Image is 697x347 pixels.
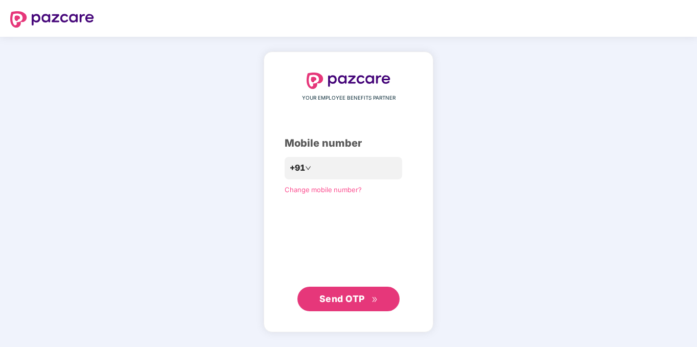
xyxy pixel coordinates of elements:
[10,11,94,28] img: logo
[319,293,365,304] span: Send OTP
[371,296,378,303] span: double-right
[305,165,311,171] span: down
[302,94,396,102] span: YOUR EMPLOYEE BENEFITS PARTNER
[285,186,362,194] a: Change mobile number?
[285,135,412,151] div: Mobile number
[307,73,390,89] img: logo
[290,161,305,174] span: +91
[297,287,400,311] button: Send OTPdouble-right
